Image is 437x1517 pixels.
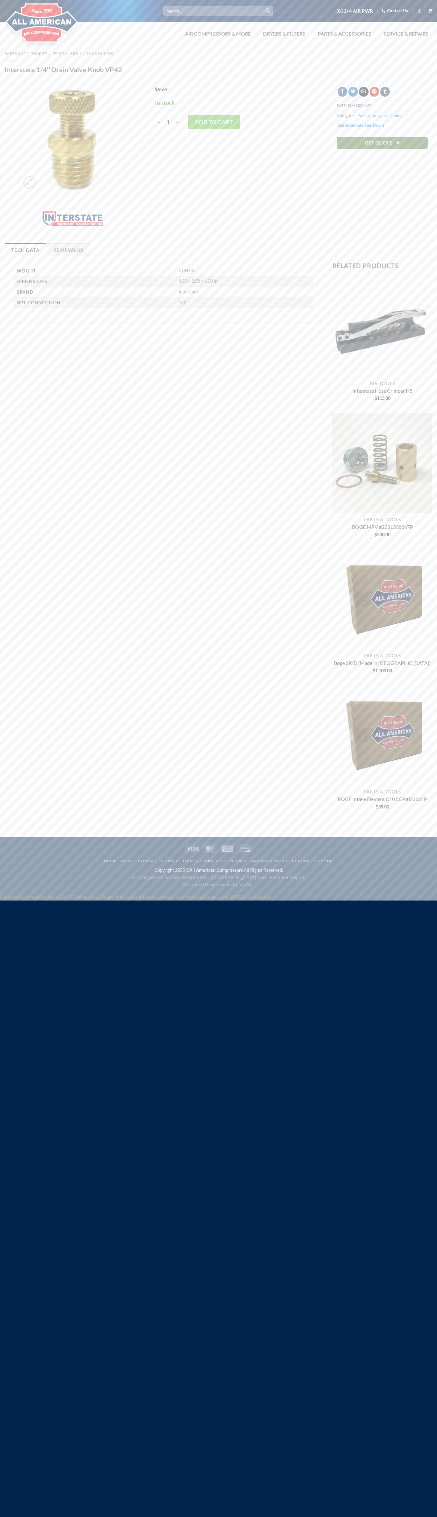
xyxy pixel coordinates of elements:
[174,115,182,129] input: Increase quantity of Interstate 1/4" Drain Valve Knob VP42
[23,176,36,189] a: Zoom
[87,51,113,56] a: Tank Drains
[332,517,432,522] p: Parts & Tools
[375,532,390,537] bdi: 500.00
[230,858,246,863] a: Privacy
[52,51,82,56] a: Parts & Tools
[120,858,134,863] a: About
[332,413,432,513] img: BOGE MPV #2231308667P
[179,289,313,295] p: Interstate
[332,789,432,794] p: Parts & Tools
[20,87,125,192] img: 1/4" Drain Valve Knob VP42
[5,867,432,888] div: Copyright 2025 © All Rights Reserved.
[381,113,401,118] a: Tank Drains
[5,65,432,74] h1: Interstate 1/4″ Drain Valve Knob VP42
[238,882,254,887] a: TrevNet
[47,243,90,256] a: Reviews (0)
[14,266,176,276] th: Weight
[14,287,176,297] th: Brand
[5,51,47,56] a: Parts & Accessories
[338,796,427,803] a: BOGE Intake Element C10 5690033661P
[337,137,428,149] a: Get Quote
[376,804,378,809] span: $
[381,6,408,16] a: Contact Us
[138,858,157,863] a: Contact
[332,257,432,274] h3: Related products
[176,266,313,276] td: 0.060 lbs
[251,858,288,863] a: Warranty Policy
[259,27,309,40] a: Dryers & Filters
[176,276,313,287] td: 4.50 × 2.50 × 1.00 in
[338,87,347,97] a: Share on Facebook
[373,668,392,673] bdi: 1,100.00
[332,277,432,377] img: Interstate Hose Crimper H8
[332,685,432,785] img: Placeholder
[373,668,375,673] span: $
[14,266,313,308] table: Product Details
[336,6,373,17] a: (833) 4 AIR PWR
[370,87,379,97] a: Pin on Pinterest
[352,388,412,395] a: Interstate Hose Crimper H8
[337,101,428,110] span: SKU:
[189,867,244,873] strong: All American Compressors.
[155,115,162,129] input: Reduce quantity of Interstate 1/4" Drain Valve Knob VP42
[163,6,273,16] input: Search…
[162,115,174,129] input: Product quantity
[376,804,389,809] bdi: 39.00
[334,660,431,667] a: Boge SKID (Made in [GEOGRAPHIC_DATA])
[181,27,255,40] a: Air Compressors & More
[155,98,318,107] p: In stock
[375,395,377,401] span: $
[346,103,372,108] span: 100000023891
[359,87,369,97] a: Email to a Friend
[417,7,421,15] a: Login
[14,276,176,287] th: Dimensions
[14,297,176,308] th: NPT Connection
[155,86,158,92] span: $
[104,858,116,863] a: Home
[179,300,313,306] p: 1/4"
[5,52,432,56] nav: Breadcrumb
[161,858,178,863] a: Finance
[83,51,85,56] span: /
[348,87,358,97] a: Share on Twitter
[332,549,432,649] img: Placeholder
[49,51,51,56] span: /
[182,858,226,863] a: Terms & Conditions
[380,87,390,97] a: Share on Tumblr
[263,6,272,16] button: Submit
[346,123,364,128] a: Interstate
[337,110,428,120] span: Categories: ,
[184,842,254,853] div: Payment icons
[380,27,432,40] a: Service & Repairs
[357,113,380,118] a: Parts & Tools
[188,115,240,129] button: Add to cart
[332,653,432,658] p: Parts & Tools
[5,243,46,256] a: Tech Data
[269,875,305,880] a: ★★★★★ Yelp Us
[314,858,333,863] a: Shipping
[332,380,432,386] p: Air Tools
[364,123,385,128] a: Tank Drains
[428,7,432,15] a: View cart
[375,532,377,537] span: $
[132,875,305,887] span: Air Compressor Service, Sales & Parts - [GEOGRAPHIC_DATA] Area | Website & Development by
[314,27,375,40] a: Parts & Accessories
[352,524,413,531] a: BOGE MPV #2231308667P
[337,120,428,130] span: Tags: ,
[155,86,167,92] bdi: 9.69
[292,858,310,863] a: Returns
[365,139,392,147] span: Get Quote
[375,395,390,401] bdi: 115.00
